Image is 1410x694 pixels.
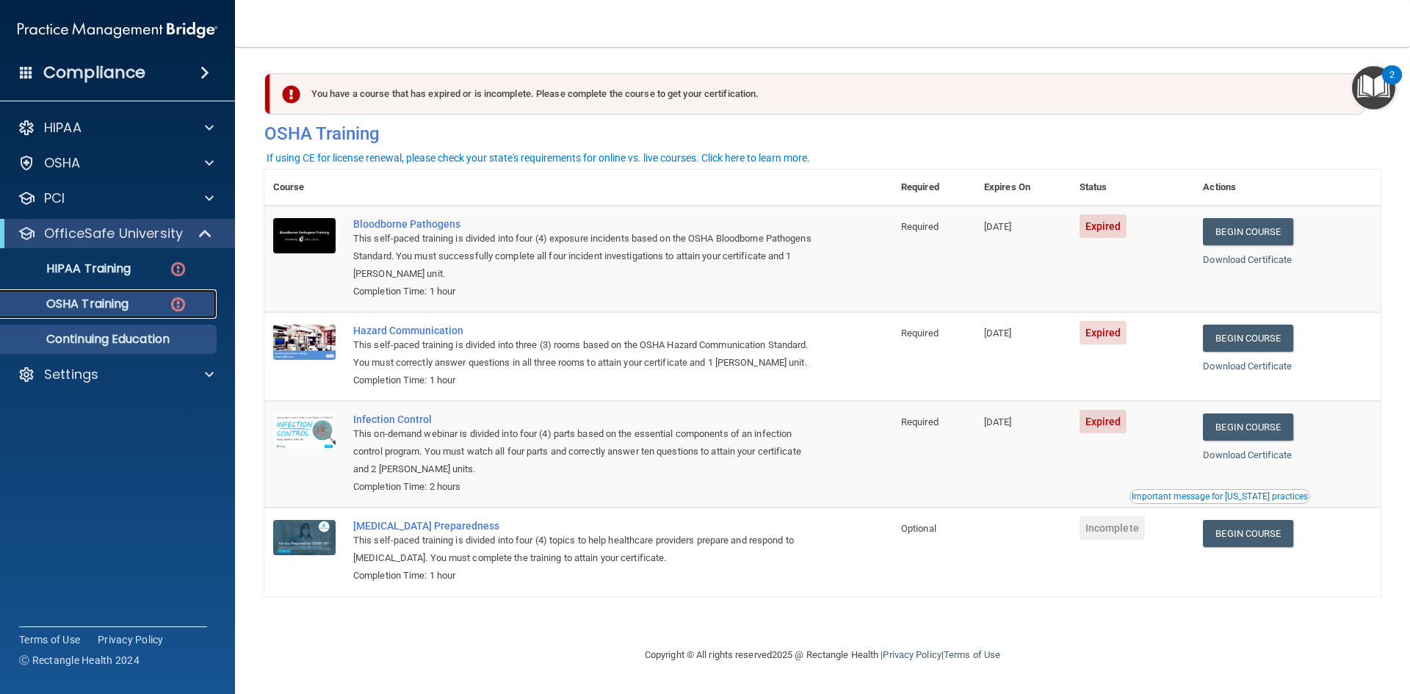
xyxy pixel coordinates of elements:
p: Settings [44,366,98,383]
span: Ⓒ Rectangle Health 2024 [19,653,140,668]
div: Copyright © All rights reserved 2025 @ Rectangle Health | | [554,632,1091,679]
a: Begin Course [1203,325,1292,352]
span: Expired [1080,321,1127,344]
a: Terms of Use [19,632,80,647]
a: Privacy Policy [883,649,941,660]
span: Optional [901,523,936,534]
h4: Compliance [43,62,145,83]
a: Infection Control [353,413,819,425]
th: Actions [1194,170,1381,206]
span: [DATE] [984,328,1012,339]
a: Hazard Communication [353,325,819,336]
th: Expires On [975,170,1071,206]
span: Expired [1080,410,1127,433]
a: OSHA [18,154,214,172]
span: Expired [1080,214,1127,238]
div: Completion Time: 1 hour [353,283,819,300]
th: Required [892,170,975,206]
p: Continuing Education [10,332,210,347]
img: danger-circle.6113f641.png [169,260,187,278]
div: This on-demand webinar is divided into four (4) parts based on the essential components of an inf... [353,425,819,478]
span: Incomplete [1080,516,1145,540]
div: 2 [1389,75,1395,94]
div: Important message for [US_STATE] practices [1132,492,1308,501]
img: exclamation-circle-solid-danger.72ef9ffc.png [282,85,300,104]
p: OfficeSafe University [44,225,183,242]
a: HIPAA [18,119,214,137]
a: Download Certificate [1203,449,1292,460]
span: [DATE] [984,221,1012,232]
th: Status [1071,170,1195,206]
div: Completion Time: 1 hour [353,372,819,389]
div: This self-paced training is divided into four (4) topics to help healthcare providers prepare and... [353,532,819,567]
button: Open Resource Center, 2 new notifications [1352,66,1395,109]
p: OSHA Training [10,297,129,311]
a: Begin Course [1203,218,1292,245]
a: Download Certificate [1203,254,1292,265]
span: [DATE] [984,416,1012,427]
button: If using CE for license renewal, please check your state's requirements for online vs. live cours... [264,151,812,165]
p: HIPAA Training [10,261,131,276]
div: You have a course that has expired or is incomplete. Please complete the course to get your certi... [270,73,1364,115]
div: This self-paced training is divided into four (4) exposure incidents based on the OSHA Bloodborne... [353,230,819,283]
img: danger-circle.6113f641.png [169,295,187,314]
a: [MEDICAL_DATA] Preparedness [353,520,819,532]
div: If using CE for license renewal, please check your state's requirements for online vs. live cours... [267,153,810,163]
h4: OSHA Training [264,123,1381,144]
div: Completion Time: 2 hours [353,478,819,496]
a: Terms of Use [944,649,1000,660]
a: Download Certificate [1203,361,1292,372]
a: PCI [18,189,214,207]
p: PCI [44,189,65,207]
iframe: Drift Widget Chat Controller [1156,590,1392,648]
a: Bloodborne Pathogens [353,218,819,230]
button: Read this if you are a dental practitioner in the state of CA [1129,489,1310,504]
a: Privacy Policy [98,632,164,647]
th: Course [264,170,344,206]
a: OfficeSafe University [18,225,213,242]
div: Completion Time: 1 hour [353,567,819,585]
img: PMB logo [18,15,217,45]
p: HIPAA [44,119,82,137]
a: Settings [18,366,214,383]
span: Required [901,221,939,232]
span: Required [901,328,939,339]
a: Begin Course [1203,520,1292,547]
span: Required [901,416,939,427]
a: Begin Course [1203,413,1292,441]
p: OSHA [44,154,81,172]
div: This self-paced training is divided into three (3) rooms based on the OSHA Hazard Communication S... [353,336,819,372]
